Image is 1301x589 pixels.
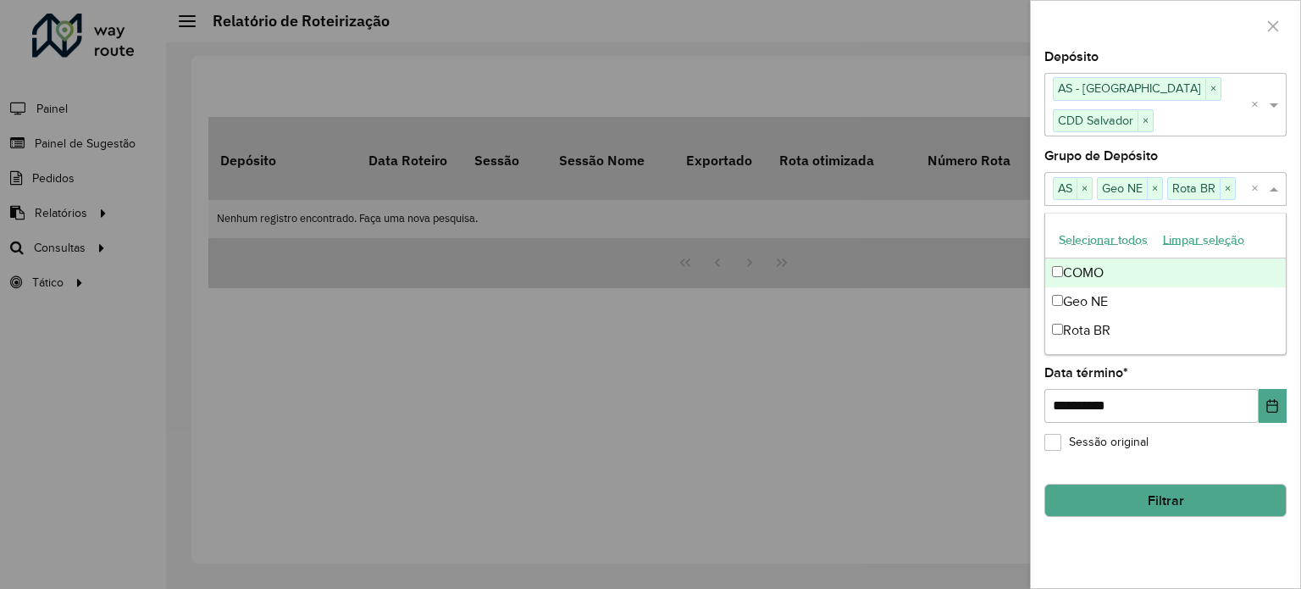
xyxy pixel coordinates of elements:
button: Filtrar [1044,484,1287,518]
span: AS - [GEOGRAPHIC_DATA] [1054,78,1205,98]
font: COMO [1063,265,1104,280]
font: Limpar seleção [1163,233,1244,247]
span: Geo NE [1098,178,1147,198]
span: AS [1054,178,1077,198]
font: Filtrar [1148,493,1184,508]
font: Grupo de Depósito [1044,148,1158,163]
font: Selecionar todos [1059,233,1148,247]
span: × [1138,111,1153,131]
button: Selecionar todos [1051,226,1155,253]
span: CDD Salvador [1054,110,1138,131]
font: Rota BR [1063,323,1110,337]
font: Depósito [1044,49,1099,64]
button: Escolha a data [1259,389,1287,423]
span: Clear all [1251,95,1265,115]
button: Limpar seleção [1155,226,1252,253]
font: Data término [1044,365,1123,380]
span: × [1220,179,1235,199]
span: Rota BR [1168,178,1220,198]
span: × [1205,79,1221,99]
font: Sessão original [1069,436,1149,448]
span: × [1077,179,1092,199]
font: Geo NE [1063,294,1108,308]
ng-dropdown-panel: Lista de opções [1044,213,1287,355]
span: × [1147,179,1162,199]
span: Clear all [1251,179,1265,199]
